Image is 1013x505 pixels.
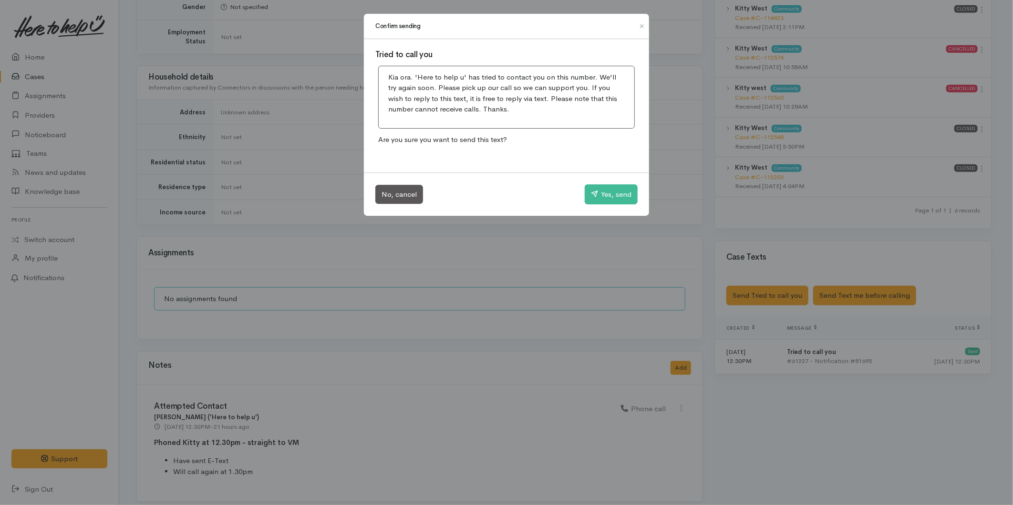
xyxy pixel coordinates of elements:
[634,20,650,32] button: Close
[585,184,638,204] button: Yes, send
[375,21,421,31] h1: Confirm sending
[375,185,423,204] button: No, cancel
[375,50,638,60] h3: Tried to call you
[375,131,638,148] p: Are you sure you want to send this text?
[388,72,625,115] p: Kia ora. 'Here to help u' has tried to contact you on this number. We'll try again soon. Please p...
